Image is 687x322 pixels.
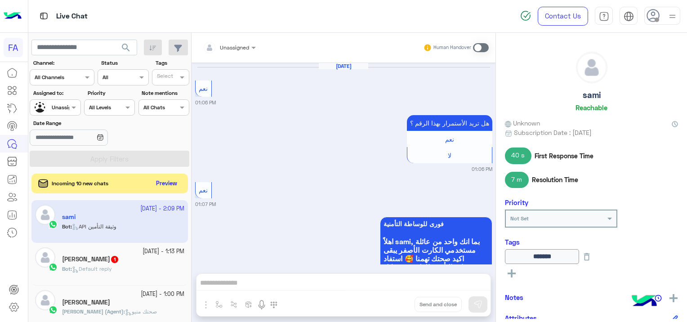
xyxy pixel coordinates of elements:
[575,103,607,112] h6: Reachable
[101,59,147,67] label: Status
[538,7,588,26] a: Contact Us
[535,151,593,161] span: First Response Time
[199,85,208,92] span: نعم
[629,286,660,318] img: hulul-logo.png
[669,294,678,302] img: add
[4,38,23,57] div: FA
[220,44,249,51] span: Unassigned
[505,293,523,301] h6: Notes
[33,59,94,67] label: Channel:
[88,89,134,97] label: Priority
[505,238,678,246] h6: Tags
[62,265,72,272] b: :
[62,308,125,315] b: :
[595,7,613,26] a: tab
[407,115,492,131] p: 29/9/2025, 1:06 PM
[52,179,108,188] span: Incoming 10 new chats
[472,165,492,173] small: 01:06 PM
[156,59,188,67] label: Tags
[505,198,528,206] h6: Priority
[156,72,173,82] div: Select
[35,247,55,268] img: defaultAdmin.png
[448,152,451,159] span: لا
[125,308,157,315] span: صحتك منيو
[384,220,489,228] span: فورى للوساطة التأمنية
[62,265,71,272] span: Bot
[505,172,529,188] span: 7 m
[72,265,112,272] span: Default reply
[152,177,181,190] button: Preview
[319,63,368,69] h6: [DATE]
[505,314,537,322] h6: Attributes
[576,52,607,83] img: defaultAdmin.png
[445,135,454,143] span: نعم
[505,148,531,164] span: 40 s
[120,42,131,53] span: search
[143,247,184,256] small: [DATE] - 1:13 PM
[532,175,578,184] span: Resolution Time
[415,297,462,312] button: Send and close
[30,151,189,167] button: Apply Filters
[384,237,489,280] span: اهلاً sami, بما انك واحد من عائلة مستخدمي الكارت الأصفر يبقى اكيد صحتك تهمنا 🥰 استفاد بمميزات الت...
[520,10,531,21] img: spinner
[433,44,471,51] small: Human Handover
[56,10,88,22] p: Live Chat
[583,90,601,100] h5: sami
[111,256,118,263] span: 1
[199,186,208,194] span: نعم
[667,11,678,22] img: profile
[514,128,592,137] span: Subscription Date : [DATE]
[141,290,184,299] small: [DATE] - 1:00 PM
[62,308,124,315] span: [PERSON_NAME] (Agent)
[4,7,22,26] img: Logo
[35,290,55,310] img: defaultAdmin.png
[33,89,80,97] label: Assigned to:
[49,305,58,314] img: WhatsApp
[505,118,540,128] span: Unknown
[49,263,58,272] img: WhatsApp
[115,40,137,59] button: search
[33,119,134,127] label: Date Range
[38,10,49,22] img: tab
[624,11,634,22] img: tab
[62,255,119,263] h5: Ashraf Phon
[62,299,110,306] h5: Mohamed Abdalla
[195,201,216,208] small: 01:07 PM
[195,99,216,106] small: 01:06 PM
[599,11,609,22] img: tab
[142,89,188,97] label: Note mentions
